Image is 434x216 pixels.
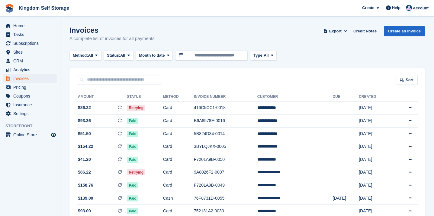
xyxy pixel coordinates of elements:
[78,131,91,137] span: $51.50
[3,131,57,139] a: menu
[78,143,93,150] span: $154.22
[127,182,138,188] span: Paid
[13,92,50,100] span: Coupons
[163,153,194,166] td: Card
[163,140,194,153] td: Card
[127,195,138,201] span: Paid
[163,127,194,140] td: Card
[3,74,57,83] a: menu
[127,208,138,214] span: Paid
[5,123,60,129] span: Storefront
[3,39,57,48] a: menu
[257,92,333,102] th: Customer
[359,166,393,179] td: [DATE]
[127,92,163,102] th: Status
[139,52,165,58] span: Month to date
[333,192,359,205] td: [DATE]
[78,169,91,175] span: $86.22
[194,115,257,128] td: B6A8578E-0016
[78,118,91,124] span: $93.36
[127,144,138,150] span: Paid
[194,92,257,102] th: Invoice Number
[13,109,50,118] span: Settings
[3,57,57,65] a: menu
[3,22,57,30] a: menu
[13,74,50,83] span: Invoices
[107,52,120,58] span: Status:
[3,83,57,91] a: menu
[13,83,50,91] span: Pricing
[351,26,379,36] a: Credit Notes
[3,109,57,118] a: menu
[163,115,194,128] td: Card
[163,166,194,179] td: Card
[322,26,349,36] button: Export
[3,65,57,74] a: menu
[194,127,257,140] td: 5B824D34-0014
[163,179,194,192] td: Card
[78,208,91,214] span: $93.00
[13,22,50,30] span: Home
[120,52,125,58] span: All
[413,5,429,11] span: Account
[16,3,72,13] a: Kingdom Self Storage
[77,92,127,102] th: Amount
[13,131,50,139] span: Online Store
[194,140,257,153] td: 3BYLQJKX-0005
[69,26,155,34] h1: Invoices
[136,51,173,61] button: Month to date
[359,115,393,128] td: [DATE]
[194,166,257,179] td: 9A8026F2-0007
[78,182,93,188] span: $158.76
[3,48,57,56] a: menu
[13,30,50,39] span: Tasks
[163,92,194,102] th: Method
[127,118,138,124] span: Paid
[333,92,359,102] th: Due
[127,157,138,163] span: Paid
[127,169,145,175] span: Retrying
[194,153,257,166] td: F7201A9B-0050
[3,101,57,109] a: menu
[329,28,342,34] span: Export
[359,127,393,140] td: [DATE]
[362,5,374,11] span: Create
[359,192,393,205] td: [DATE]
[73,52,88,58] span: Method:
[3,30,57,39] a: menu
[78,105,91,111] span: $86.22
[104,51,133,61] button: Status: All
[359,92,393,102] th: Created
[359,179,393,192] td: [DATE]
[264,52,269,58] span: All
[50,131,57,138] a: Preview store
[127,105,145,111] span: Retrying
[163,192,194,205] td: Cash
[359,153,393,166] td: [DATE]
[253,52,264,58] span: Type:
[78,156,91,163] span: $41.20
[392,5,400,11] span: Help
[163,101,194,115] td: Card
[194,192,257,205] td: 76F8731D-0055
[13,48,50,56] span: Sites
[88,52,93,58] span: All
[194,101,257,115] td: 416C5CC1-0018
[406,77,413,83] span: Sort
[69,51,101,61] button: Method: All
[78,195,93,201] span: $139.00
[13,101,50,109] span: Insurance
[194,179,257,192] td: F7201A9B-0049
[69,35,155,42] p: A complete list of invoices for all payments
[359,101,393,115] td: [DATE]
[5,4,14,13] img: stora-icon-8386f47178a22dfd0bd8f6a31ec36ba5ce8667c1dd55bd0f319d3a0aa187defe.svg
[359,140,393,153] td: [DATE]
[250,51,277,61] button: Type: All
[406,5,412,11] img: Bradley Werlin
[3,92,57,100] a: menu
[13,57,50,65] span: CRM
[13,39,50,48] span: Subscriptions
[384,26,425,36] a: Create an Invoice
[13,65,50,74] span: Analytics
[127,131,138,137] span: Paid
